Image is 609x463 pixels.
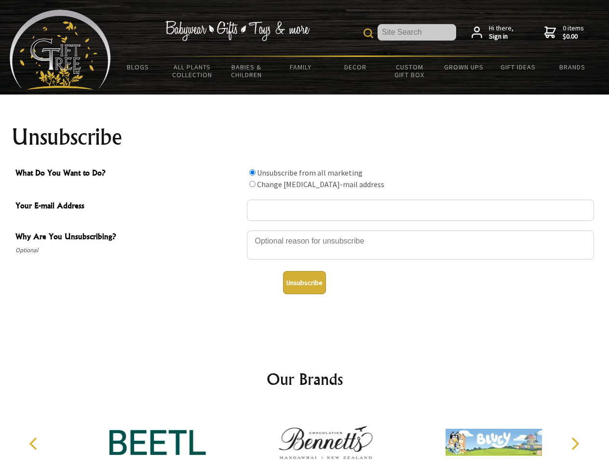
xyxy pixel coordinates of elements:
[165,21,310,41] img: Babywear - Gifts - Toys & more
[382,57,437,85] a: Custom Gift Box
[15,231,242,245] span: Why Are You Unsubscribing?
[249,181,256,187] input: What Do You Want to Do?
[10,10,111,90] img: Babyware - Gifts - Toys and more...
[165,57,220,85] a: All Plants Collection
[564,433,585,454] button: Next
[563,32,584,41] strong: $0.00
[257,168,363,177] label: Unsubscribe from all marketing
[15,200,242,214] span: Your E-mail Address
[563,24,584,41] span: 0 items
[24,433,45,454] button: Previous
[12,125,598,149] h1: Unsubscribe
[491,57,545,77] a: Gift Ideas
[472,24,514,41] a: Hi there,Sign in
[19,368,590,391] h2: Our Brands
[545,57,600,77] a: Brands
[364,28,373,38] img: product search
[544,24,584,41] a: 0 items$0.00
[247,231,594,259] textarea: Why Are You Unsubscribing?
[247,200,594,221] input: Your E-mail Address
[249,169,256,176] input: What Do You Want to Do?
[436,57,491,77] a: Grown Ups
[378,24,456,41] input: Site Search
[219,57,274,85] a: Babies & Children
[15,245,242,256] span: Optional
[15,167,242,181] span: What Do You Want to Do?
[111,57,165,77] a: BLOGS
[274,57,328,77] a: Family
[328,57,382,77] a: Decor
[489,32,514,41] strong: Sign in
[489,24,514,41] span: Hi there,
[257,179,384,189] label: Change [MEDICAL_DATA]-mail address
[283,271,326,294] button: Unsubscribe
